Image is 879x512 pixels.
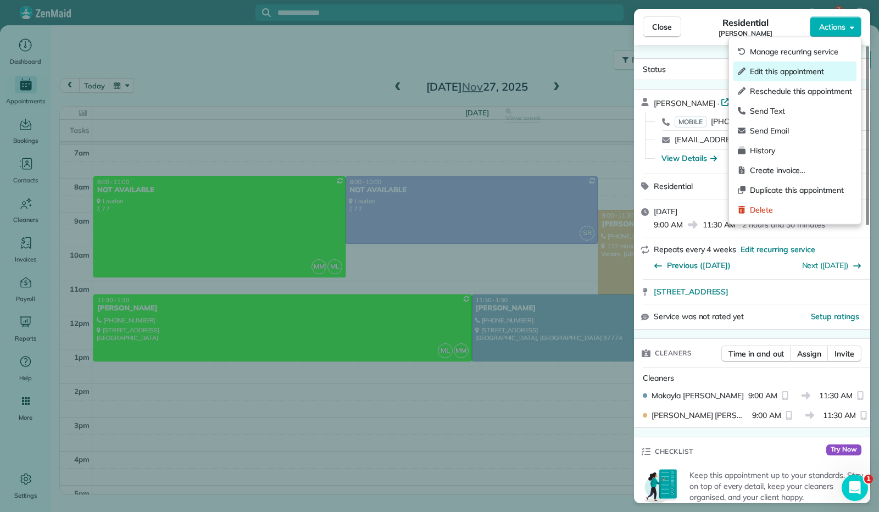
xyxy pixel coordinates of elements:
[654,219,683,230] span: 9:00 AM
[819,21,845,32] span: Actions
[652,410,748,421] span: [PERSON_NAME] [PERSON_NAME]
[790,346,828,362] button: Assign
[842,475,868,501] iframe: Intercom live chat
[721,346,791,362] button: Time in and out
[750,145,852,156] span: History
[667,260,731,271] span: Previous ([DATE])
[721,96,778,107] a: Open profile
[728,348,784,359] span: Time in and out
[748,390,777,401] span: 9:00 AM
[711,116,778,126] span: [PHONE_NUMBER]
[643,64,666,74] span: Status
[750,66,852,77] span: Edit this appointment
[655,446,693,457] span: Checklist
[655,348,692,359] span: Cleaners
[675,116,778,127] a: MOBILE[PHONE_NUMBER]
[742,219,825,230] p: 2 hours and 30 minutes
[750,185,852,196] span: Duplicate this appointment
[652,390,744,401] span: Makayla [PERSON_NAME]
[752,410,781,421] span: 9:00 AM
[722,16,769,29] span: Residential
[750,204,852,215] span: Delete
[811,311,860,322] button: Setup ratings
[643,373,674,383] span: Cleaners
[654,260,731,271] button: Previous ([DATE])
[750,165,852,176] span: Create invoice…
[654,286,864,297] a: [STREET_ADDRESS]
[654,207,677,216] span: [DATE]
[715,99,721,108] span: ·
[643,16,681,37] button: Close
[654,311,744,322] span: Service was not rated yet
[750,125,852,136] span: Send Email
[652,21,672,32] span: Close
[750,46,852,57] span: Manage recurring service
[689,470,864,503] p: Keep this appointment up to your standards. Stay on top of every detail, keep your cleaners organ...
[750,105,852,116] span: Send Text
[811,311,860,321] span: Setup ratings
[703,219,736,230] span: 11:30 AM
[819,390,853,401] span: 11:30 AM
[654,286,728,297] span: [STREET_ADDRESS]
[827,346,861,362] button: Invite
[654,244,736,254] span: Repeats every 4 weeks
[741,244,815,255] span: Edit recurring service
[675,116,706,127] span: MOBILE
[719,29,772,38] span: [PERSON_NAME]
[823,410,856,421] span: 11:30 AM
[826,444,861,455] span: Try Now
[654,181,693,191] span: Residential
[802,260,849,270] a: Next ([DATE])
[654,98,715,108] span: [PERSON_NAME]
[802,260,862,271] button: Next ([DATE])
[864,475,873,483] span: 1
[675,135,803,144] a: [EMAIL_ADDRESS][DOMAIN_NAME]
[750,86,852,97] span: Reschedule this appointment
[797,348,821,359] span: Assign
[835,348,854,359] span: Invite
[661,153,717,164] button: View Details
